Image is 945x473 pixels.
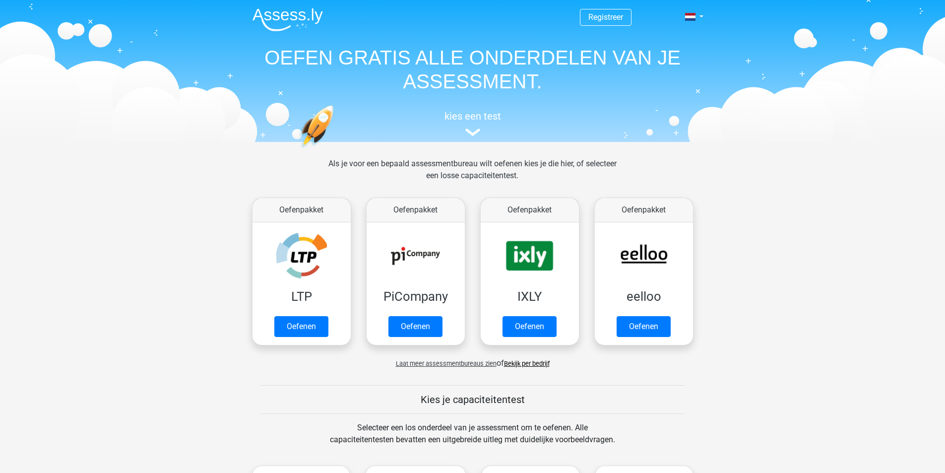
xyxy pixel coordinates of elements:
[465,129,480,136] img: assessment
[245,349,701,369] div: of
[245,110,701,122] h5: kies een test
[388,316,442,337] a: Oefenen
[396,360,497,367] span: Laat meer assessmentbureaus zien
[504,360,550,367] a: Bekijk per bedrijf
[245,46,701,93] h1: OEFEN GRATIS ALLE ONDERDELEN VAN JE ASSESSMENT.
[261,394,685,405] h5: Kies je capaciteitentest
[274,316,328,337] a: Oefenen
[320,422,625,458] div: Selecteer een los onderdeel van je assessment om te oefenen. Alle capaciteitentesten bevatten een...
[245,110,701,136] a: kies een test
[320,158,625,194] div: Als je voor een bepaald assessmentbureau wilt oefenen kies je die hier, of selecteer een losse ca...
[503,316,557,337] a: Oefenen
[299,105,372,195] img: oefenen
[617,316,671,337] a: Oefenen
[588,12,623,22] a: Registreer
[252,8,323,31] img: Assessly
